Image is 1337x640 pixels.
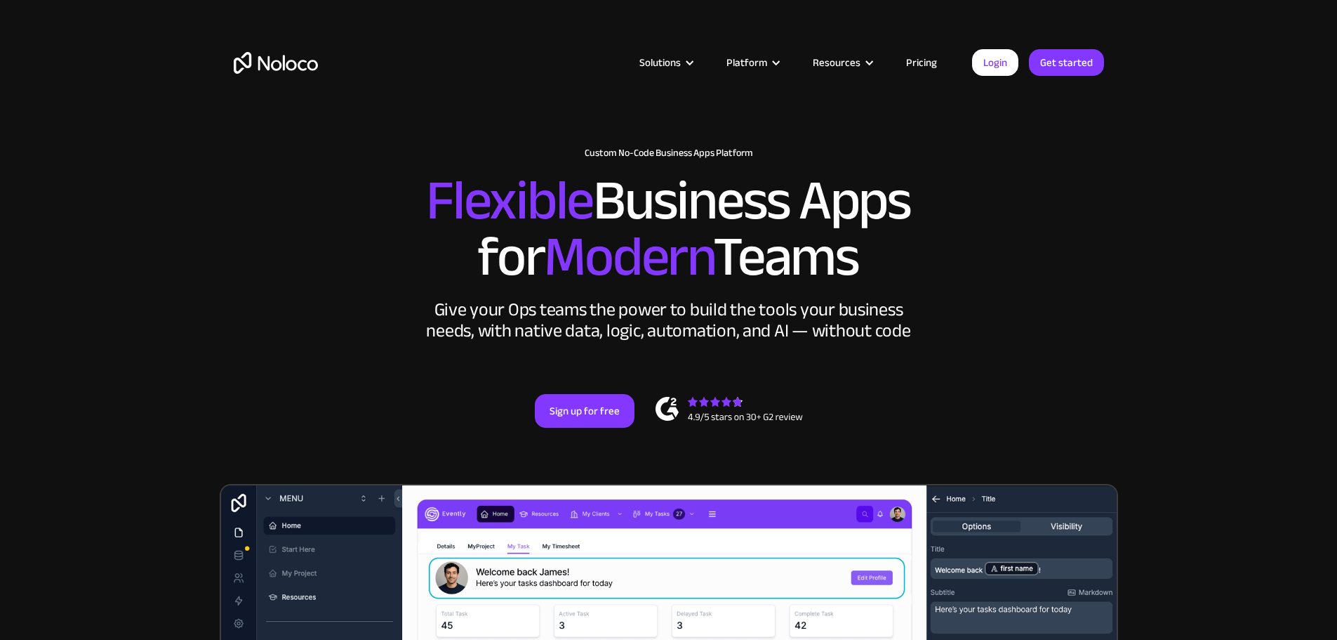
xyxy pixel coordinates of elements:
[234,148,1104,159] h1: Custom No-Code Business Apps Platform
[544,204,713,309] span: Modern
[622,53,709,72] div: Solutions
[1029,49,1104,76] a: Get started
[234,173,1104,285] h2: Business Apps for Teams
[423,299,914,341] div: Give your Ops teams the power to build the tools your business needs, with native data, logic, au...
[726,53,767,72] div: Platform
[234,52,318,74] a: home
[795,53,889,72] div: Resources
[972,49,1018,76] a: Login
[889,53,954,72] a: Pricing
[709,53,795,72] div: Platform
[639,53,681,72] div: Solutions
[813,53,860,72] div: Resources
[535,394,634,428] a: Sign up for free
[426,148,593,253] span: Flexible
